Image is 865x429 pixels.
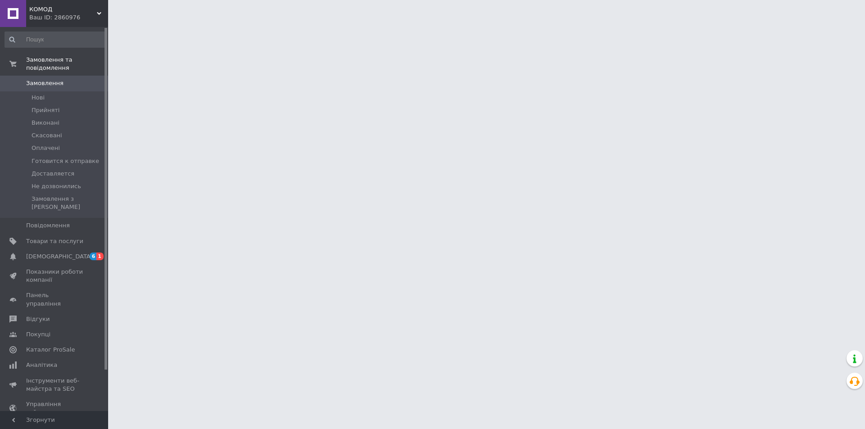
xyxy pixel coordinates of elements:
span: Показники роботи компанії [26,268,83,284]
span: Відгуки [26,315,50,323]
span: Інструменти веб-майстра та SEO [26,377,83,393]
span: Товари та послуги [26,237,83,245]
span: Управління сайтом [26,400,83,416]
span: Аналітика [26,361,57,369]
span: Готовится к отправке [32,157,99,165]
span: Доставляется [32,170,74,178]
span: Замовлення [26,79,64,87]
span: Прийняті [32,106,59,114]
span: 1 [96,253,104,260]
span: Скасовані [32,131,62,140]
span: Виконані [32,119,59,127]
span: Каталог ProSale [26,346,75,354]
span: 6 [90,253,97,260]
span: Покупці [26,330,50,339]
span: Оплачені [32,144,60,152]
div: Ваш ID: 2860976 [29,14,108,22]
span: Замовлення та повідомлення [26,56,108,72]
span: Нові [32,94,45,102]
span: КОМОД [29,5,97,14]
span: Панель управління [26,291,83,307]
span: Повідомлення [26,221,70,230]
span: [DEMOGRAPHIC_DATA] [26,253,93,261]
span: Замовлення з [PERSON_NAME] [32,195,105,211]
span: Не дозвонились [32,182,81,190]
input: Пошук [5,32,106,48]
